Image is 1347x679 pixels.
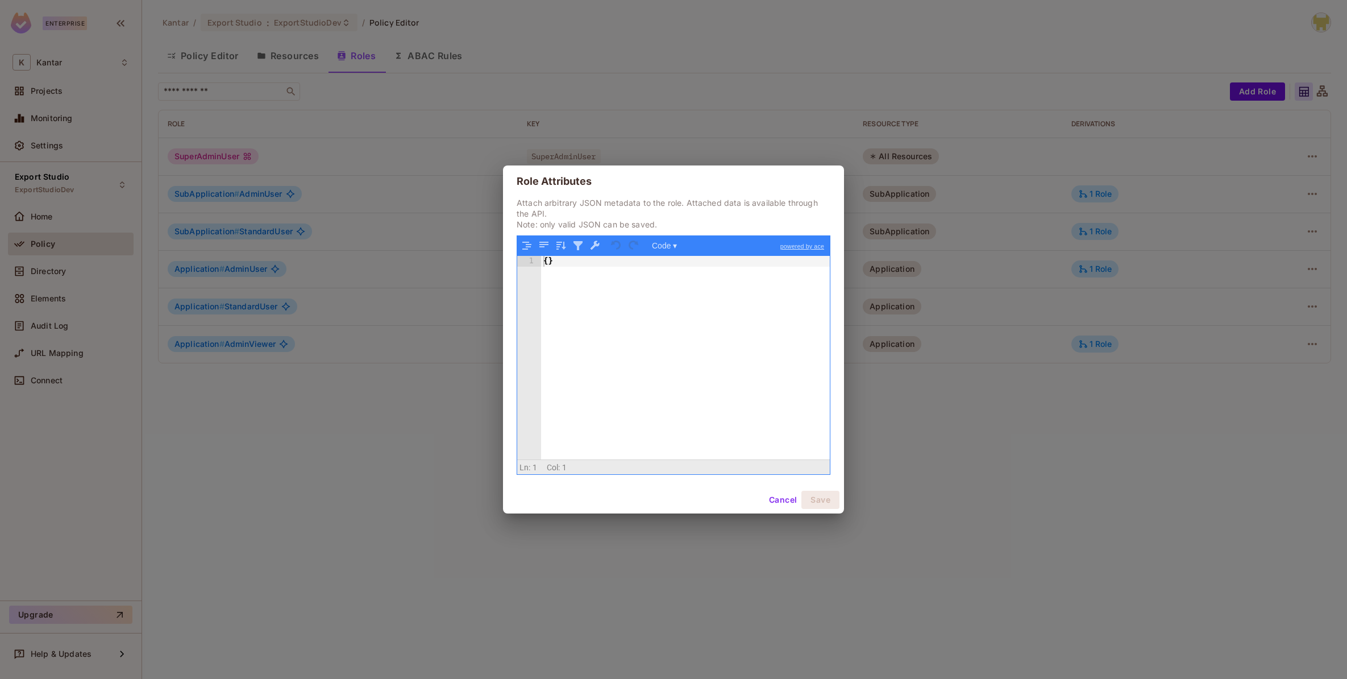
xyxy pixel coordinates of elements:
[775,236,830,256] a: powered by ace
[517,256,541,267] div: 1
[648,238,681,253] button: Code ▾
[609,238,624,253] button: Undo last action (Ctrl+Z)
[517,197,830,230] p: Attach arbitrary JSON metadata to the role. Attached data is available through the API. Note: onl...
[801,491,839,509] button: Save
[503,165,844,197] h2: Role Attributes
[626,238,641,253] button: Redo (Ctrl+Shift+Z)
[764,491,801,509] button: Cancel
[533,463,537,472] span: 1
[562,463,567,472] span: 1
[519,238,534,253] button: Format JSON data, with proper indentation and line feeds (Ctrl+I)
[537,238,551,253] button: Compact JSON data, remove all whitespaces (Ctrl+Shift+I)
[554,238,568,253] button: Sort contents
[571,238,585,253] button: Filter, sort, or transform contents
[519,463,530,472] span: Ln:
[547,463,560,472] span: Col:
[588,238,602,253] button: Repair JSON: fix quotes and escape characters, remove comments and JSONP notation, turn JavaScrip...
